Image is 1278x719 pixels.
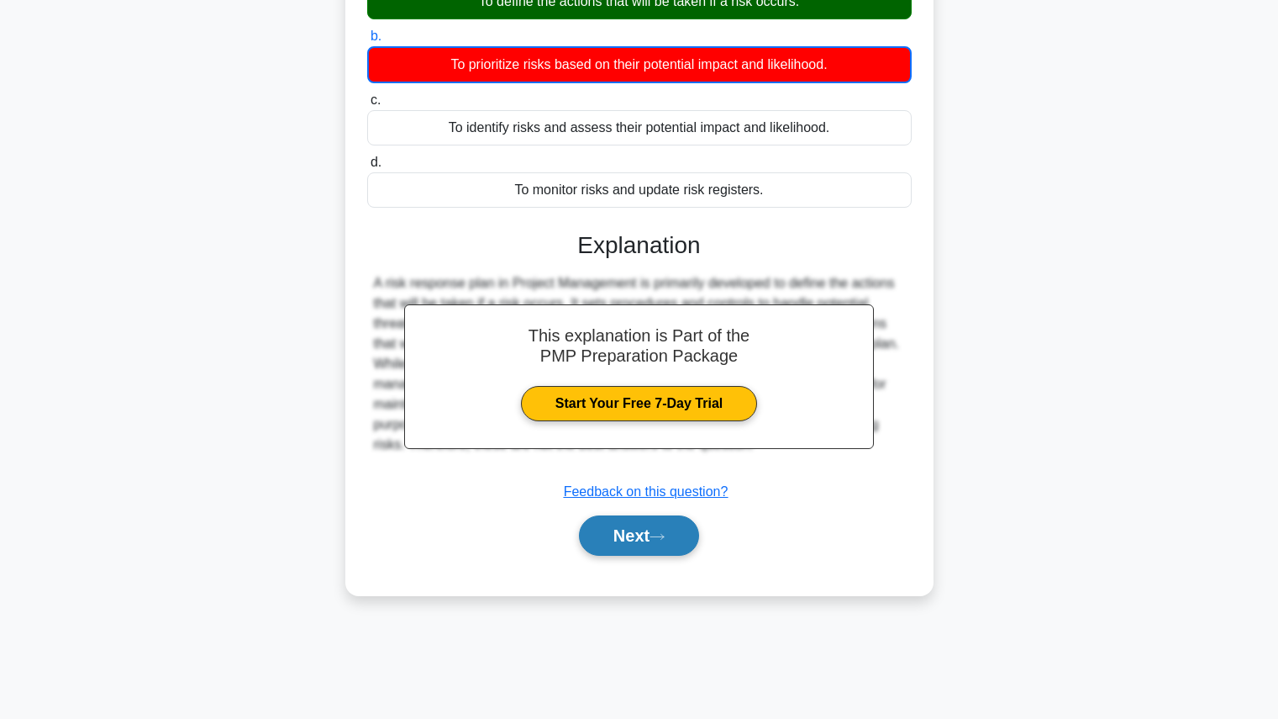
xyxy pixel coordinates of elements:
h3: Explanation [377,231,902,260]
div: To monitor risks and update risk registers. [367,172,912,208]
div: A risk response plan in Project Management is primarily developed to define the actions that will... [374,273,905,455]
div: To prioritize risks based on their potential impact and likelihood. [367,46,912,83]
button: Next [579,515,699,556]
div: To identify risks and assess their potential impact and likelihood. [367,110,912,145]
a: Feedback on this question? [564,484,728,499]
span: c. [371,93,381,107]
span: b. [371,29,381,43]
a: Start Your Free 7-Day Trial [521,386,757,421]
span: d. [371,155,381,169]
